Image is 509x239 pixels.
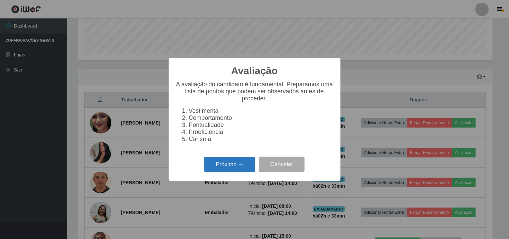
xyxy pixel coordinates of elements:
[189,136,334,143] li: Carisma
[231,65,278,77] h2: Avaliação
[189,114,334,122] li: Comportamento
[189,107,334,114] li: Vestimenta
[189,122,334,129] li: Pontualidade
[189,129,334,136] li: Proeficiência
[204,157,255,173] button: Próximo →
[259,157,305,173] button: Cancelar
[175,81,334,102] p: A avaliação do candidato é fundamental. Preparamos uma lista de pontos que podem ser observados a...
